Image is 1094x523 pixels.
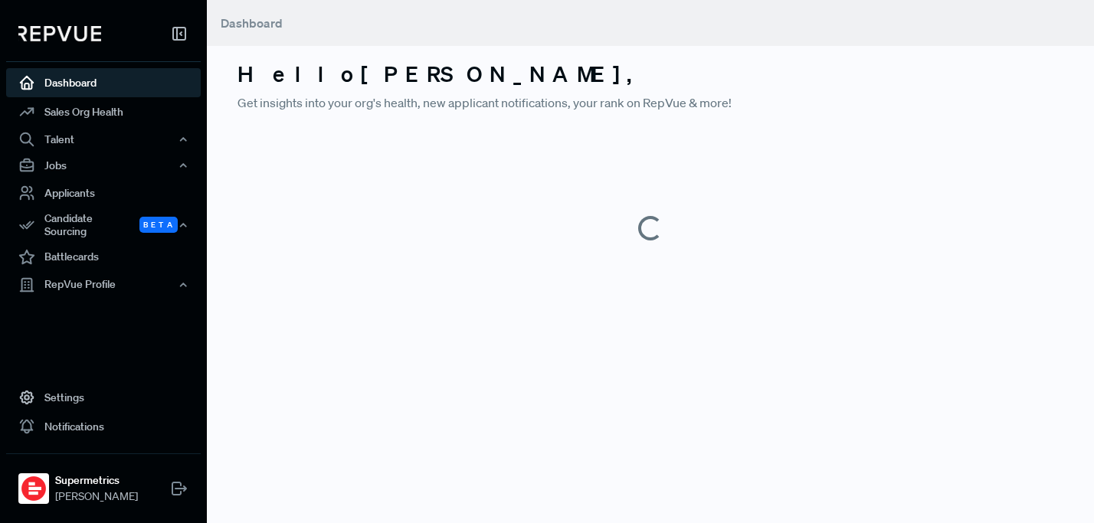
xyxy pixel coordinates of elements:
p: Get insights into your org's health, new applicant notifications, your rank on RepVue & more! [237,93,1063,112]
span: Dashboard [221,15,283,31]
img: RepVue [18,26,101,41]
button: Jobs [6,152,201,178]
a: Battlecards [6,243,201,272]
h3: Hello [PERSON_NAME] , [237,61,1063,87]
a: Settings [6,383,201,412]
a: Applicants [6,178,201,208]
span: [PERSON_NAME] [55,489,138,505]
button: Candidate Sourcing Beta [6,208,201,243]
div: Candidate Sourcing [6,208,201,243]
strong: Supermetrics [55,472,138,489]
a: Notifications [6,412,201,441]
a: Dashboard [6,68,201,97]
a: SupermetricsSupermetrics[PERSON_NAME] [6,453,201,511]
span: Beta [139,217,178,233]
button: Talent [6,126,201,152]
button: RepVue Profile [6,272,201,298]
a: Sales Org Health [6,97,201,126]
img: Supermetrics [21,476,46,501]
